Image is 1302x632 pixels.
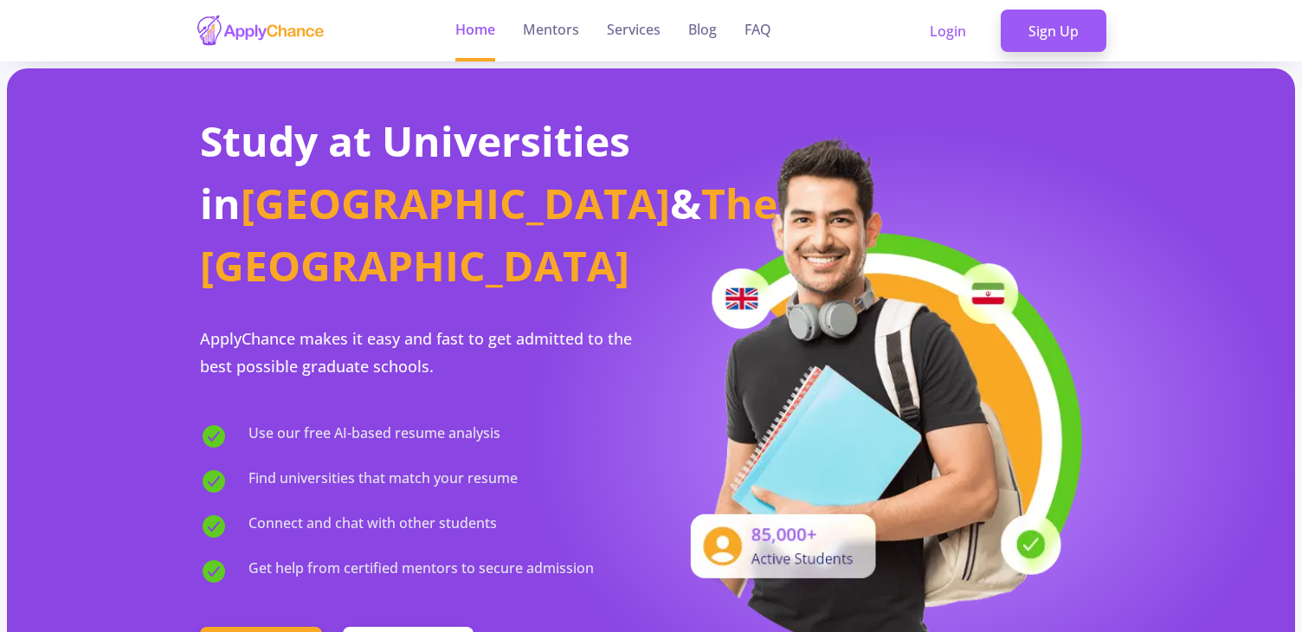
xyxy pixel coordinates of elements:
span: Get help from certified mentors to secure admission [248,558,594,585]
a: Login [902,10,994,53]
span: & [670,175,701,231]
span: Study at Universities in [200,113,630,231]
span: Use our free AI-based resume analysis [248,422,500,450]
span: Find universities that match your resume [248,468,518,495]
img: applychance logo [196,14,325,48]
span: Connect and chat with other students [248,513,497,540]
span: [GEOGRAPHIC_DATA] [241,175,670,231]
span: ApplyChance makes it easy and fast to get admitted to the best possible graduate schools. [200,328,632,377]
a: Sign Up [1001,10,1106,53]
